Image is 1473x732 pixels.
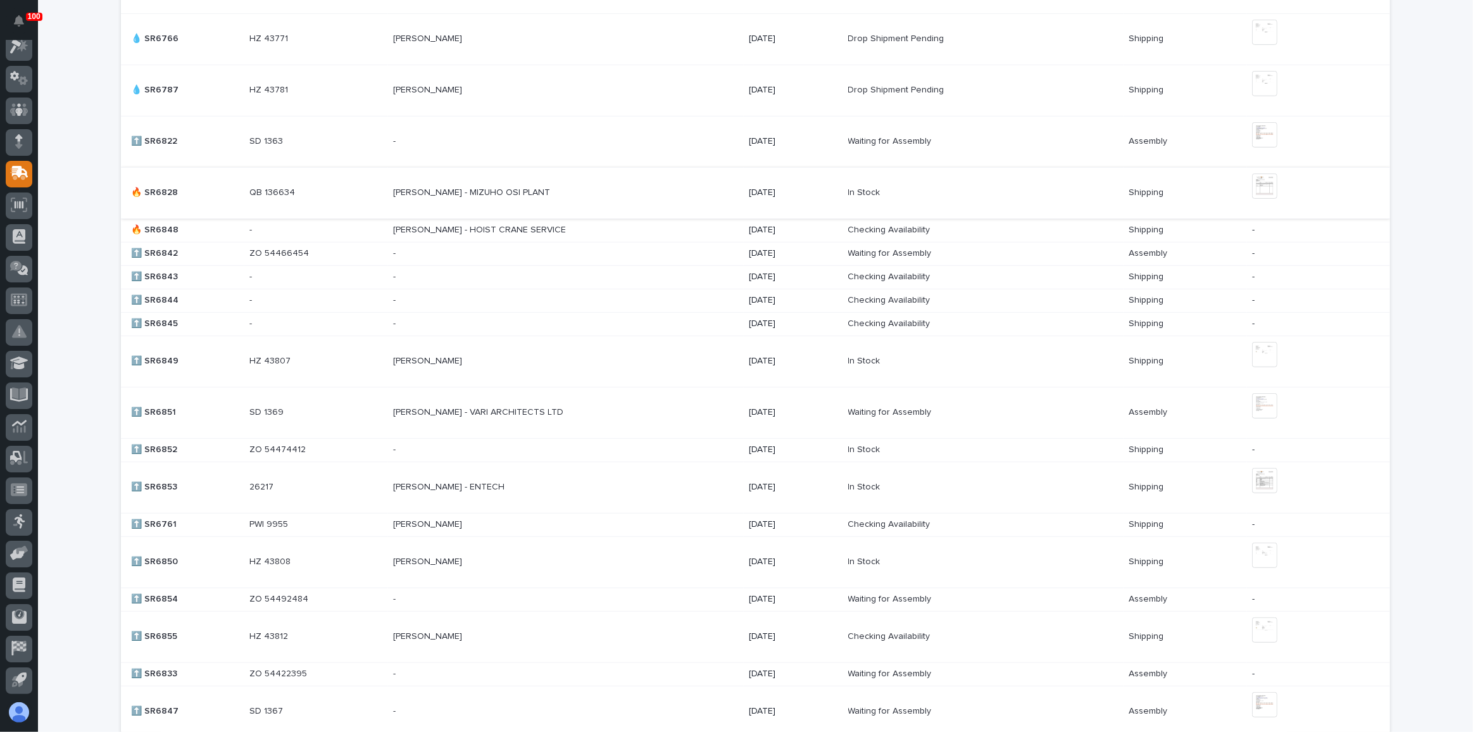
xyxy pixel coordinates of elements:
p: HZ 43808 [249,554,293,567]
p: [DATE] [749,557,837,567]
p: - [1252,319,1370,329]
p: [DATE] [749,482,837,493]
p: Waiting for Assembly [848,666,934,679]
p: ⬆️ SR6822 [131,134,180,147]
p: ⬆️ SR6849 [131,353,181,367]
p: In Stock [848,479,883,493]
p: Checking Availability [848,629,933,642]
p: [DATE] [749,631,837,642]
p: ⬆️ SR6847 [131,704,181,717]
tr: ⬆️ SR6855⬆️ SR6855 HZ 43812HZ 43812 [PERSON_NAME][PERSON_NAME] [DATE]Checking AvailabilityCheckin... [121,611,1390,662]
p: Shipping [1129,293,1166,306]
p: - [1252,669,1370,679]
p: Shipping [1129,353,1166,367]
p: Waiting for Assembly [848,246,934,259]
p: - [393,316,398,329]
tr: ⬆️ SR6844⬆️ SR6844 -- -- [DATE]Checking AvailabilityChecking Availability ShippingShipping - [121,289,1390,312]
p: Assembly [1129,666,1170,679]
p: [DATE] [749,407,837,418]
p: QB 136634 [249,185,298,198]
p: In Stock [848,554,883,567]
p: Waiting for Assembly [848,704,934,717]
p: ⬆️ SR6844 [131,293,181,306]
p: - [249,222,254,236]
p: Assembly [1129,246,1170,259]
p: - [1252,272,1370,282]
p: ZO 54466454 [249,246,311,259]
p: Shipping [1129,554,1166,567]
p: ⬆️ SR6852 [131,442,180,455]
p: - [393,246,398,259]
p: Shipping [1129,185,1166,198]
p: ⬆️ SR6853 [131,479,180,493]
tr: ⬆️ SR6850⬆️ SR6850 HZ 43808HZ 43808 [PERSON_NAME][PERSON_NAME] [DATE]In StockIn Stock ShippingShi... [121,536,1390,588]
p: Shipping [1129,629,1166,642]
p: [DATE] [749,669,837,679]
tr: 💧 SR6766💧 SR6766 HZ 43771HZ 43771 [PERSON_NAME][PERSON_NAME] [DATE]Drop Shipment PendingDrop Ship... [121,13,1390,65]
p: 🔥 SR6848 [131,222,181,236]
p: ⬆️ SR6845 [131,316,180,329]
p: - [393,269,398,282]
p: [DATE] [749,272,837,282]
p: Shipping [1129,31,1166,44]
p: Checking Availability [848,517,933,530]
p: [DATE] [749,445,837,455]
p: Assembly [1129,405,1170,418]
p: In Stock [848,185,883,198]
p: [PERSON_NAME] - VARI ARCHITECTS LTD [393,405,566,418]
p: ZO 54474412 [249,442,308,455]
p: - [249,293,254,306]
tr: 🔥 SR6848🔥 SR6848 -- [PERSON_NAME] - HOIST CRANE SERVICE[PERSON_NAME] - HOIST CRANE SERVICE [DATE]... [121,218,1390,242]
p: [PERSON_NAME] [393,629,465,642]
p: - [249,269,254,282]
p: ZO 54422395 [249,666,310,679]
p: [PERSON_NAME] [393,353,465,367]
tr: ⬆️ SR6761⬆️ SR6761 PWI 9955PWI 9955 [PERSON_NAME][PERSON_NAME] [DATE]Checking AvailabilityCheckin... [121,513,1390,536]
p: Checking Availability [848,316,933,329]
p: Shipping [1129,316,1166,329]
p: Drop Shipment Pending [848,31,947,44]
tr: 🔥 SR6828🔥 SR6828 QB 136634QB 136634 [PERSON_NAME] - MIZUHO OSI PLANT[PERSON_NAME] - MIZUHO OSI PL... [121,167,1390,218]
button: Notifications [6,8,32,34]
p: Shipping [1129,269,1166,282]
p: 🔥 SR6828 [131,185,180,198]
tr: ⬆️ SR6853⬆️ SR6853 2621726217 [PERSON_NAME] - ENTECH[PERSON_NAME] - ENTECH [DATE]In StockIn Stock... [121,462,1390,513]
p: ⬆️ SR6761 [131,517,179,530]
p: Checking Availability [848,222,933,236]
p: [DATE] [749,225,837,236]
p: [DATE] [749,248,837,259]
p: Shipping [1129,442,1166,455]
tr: ⬆️ SR6852⬆️ SR6852 ZO 54474412ZO 54474412 -- [DATE]In StockIn Stock ShippingShipping - [121,438,1390,462]
p: SD 1369 [249,405,286,418]
p: - [393,666,398,679]
p: Shipping [1129,82,1166,96]
p: 100 [28,12,41,21]
p: [DATE] [749,136,837,147]
tr: ⬆️ SR6849⬆️ SR6849 HZ 43807HZ 43807 [PERSON_NAME][PERSON_NAME] [DATE]In StockIn Stock ShippingShi... [121,336,1390,387]
p: [DATE] [749,706,837,717]
p: [PERSON_NAME] [393,31,465,44]
p: In Stock [848,353,883,367]
p: - [1252,295,1370,306]
p: [DATE] [749,519,837,530]
p: - [1252,248,1370,259]
p: ⬆️ SR6843 [131,269,180,282]
p: [DATE] [749,187,837,198]
tr: ⬆️ SR6822⬆️ SR6822 SD 1363SD 1363 -- [DATE]Waiting for AssemblyWaiting for Assembly AssemblyAssembly [121,116,1390,167]
p: [PERSON_NAME] - MIZUHO OSI PLANT [393,185,553,198]
p: Shipping [1129,222,1166,236]
p: ⬆️ SR6833 [131,666,180,679]
p: [PERSON_NAME] [393,517,465,530]
p: HZ 43807 [249,353,293,367]
p: ⬆️ SR6851 [131,405,179,418]
p: Drop Shipment Pending [848,82,947,96]
p: ⬆️ SR6855 [131,629,180,642]
p: - [393,591,398,605]
p: - [1252,225,1370,236]
p: Assembly [1129,704,1170,717]
p: Shipping [1129,479,1166,493]
p: - [393,442,398,455]
p: SD 1363 [249,134,285,147]
tr: ⬆️ SR6843⬆️ SR6843 -- -- [DATE]Checking AvailabilityChecking Availability ShippingShipping - [121,265,1390,289]
p: ⬆️ SR6850 [131,554,180,567]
